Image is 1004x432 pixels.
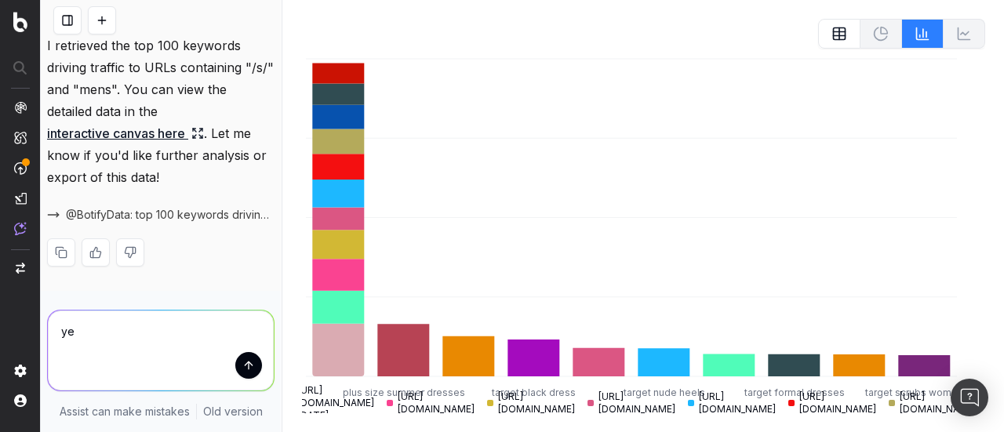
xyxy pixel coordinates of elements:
button: BarChart [902,19,944,49]
span: [URL][DOMAIN_NAME] [900,390,977,416]
span: [URL][DOMAIN_NAME][DATE] [297,384,374,422]
button: table [818,19,860,49]
img: My account [14,394,27,407]
div: Open Intercom Messenger [951,379,988,416]
span: [URL][DOMAIN_NAME] [598,390,675,416]
a: Old version [203,404,263,419]
button: @BotifyData: top 100 keywords driving traffic to URLs containing '/s/' and 'mens' [47,207,275,223]
img: Switch project [16,263,25,274]
img: Botify logo [13,12,27,32]
span: [URL][DOMAIN_NAME] [498,390,575,416]
span: [URL][DOMAIN_NAME] [699,390,776,416]
span: [URL][DOMAIN_NAME] [398,390,475,416]
img: Analytics [14,101,27,114]
p: I retrieved the top 100 keywords driving traffic to URLs containing "/s/" and "mens". You can vie... [47,34,275,188]
img: Studio [14,192,27,205]
textarea: ye [48,310,274,390]
img: Intelligence [14,131,27,144]
img: Assist [14,222,27,235]
button: Not available for current data [944,19,985,49]
span: [URL][DOMAIN_NAME] [799,390,876,416]
p: Assist can make mistakes [60,404,190,419]
button: Not available for current data [860,19,902,49]
span: @BotifyData: top 100 keywords driving traffic to URLs containing '/s/' and 'mens' [66,207,275,223]
img: Activation [14,162,27,175]
a: interactive canvas here [47,122,204,144]
img: Setting [14,365,27,377]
